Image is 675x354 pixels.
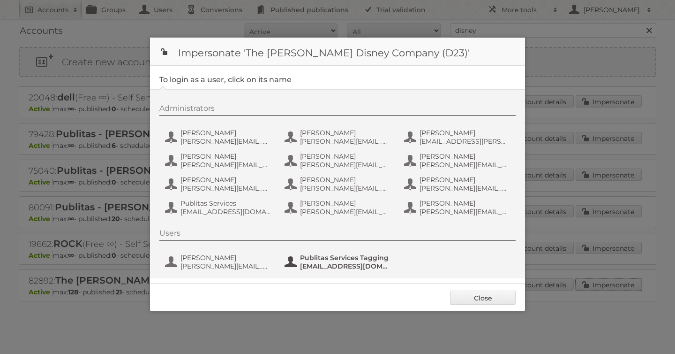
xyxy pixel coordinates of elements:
[164,198,274,217] button: Publitas Services [EMAIL_ADDRESS][DOMAIN_NAME]
[420,161,510,169] span: [PERSON_NAME][EMAIL_ADDRESS][DOMAIN_NAME]
[164,253,274,271] button: [PERSON_NAME] [PERSON_NAME][EMAIL_ADDRESS][PERSON_NAME][DOMAIN_NAME]
[403,175,513,193] button: [PERSON_NAME] [PERSON_NAME][EMAIL_ADDRESS][PERSON_NAME][DOMAIN_NAME]
[284,198,394,217] button: [PERSON_NAME] [PERSON_NAME][EMAIL_ADDRESS][PERSON_NAME][DOMAIN_NAME]
[284,128,394,146] button: [PERSON_NAME] [PERSON_NAME][EMAIL_ADDRESS][DOMAIN_NAME]
[403,198,513,217] button: [PERSON_NAME] [PERSON_NAME][EMAIL_ADDRESS][PERSON_NAME][DOMAIN_NAME]
[180,137,271,146] span: [PERSON_NAME][EMAIL_ADDRESS][PERSON_NAME][DOMAIN_NAME]
[150,38,525,66] h1: Impersonate 'The [PERSON_NAME] Disney Company (D23)'
[450,291,516,305] a: Close
[180,152,271,161] span: [PERSON_NAME]
[164,151,274,170] button: [PERSON_NAME] [PERSON_NAME][EMAIL_ADDRESS][PERSON_NAME][DOMAIN_NAME]
[300,208,391,216] span: [PERSON_NAME][EMAIL_ADDRESS][PERSON_NAME][DOMAIN_NAME]
[420,176,510,184] span: [PERSON_NAME]
[284,151,394,170] button: [PERSON_NAME] [PERSON_NAME][EMAIL_ADDRESS][PERSON_NAME][DOMAIN_NAME]
[300,129,391,137] span: [PERSON_NAME]
[180,208,271,216] span: [EMAIL_ADDRESS][DOMAIN_NAME]
[300,152,391,161] span: [PERSON_NAME]
[180,254,271,262] span: [PERSON_NAME]
[420,208,510,216] span: [PERSON_NAME][EMAIL_ADDRESS][PERSON_NAME][DOMAIN_NAME]
[420,199,510,208] span: [PERSON_NAME]
[159,229,516,241] div: Users
[284,253,394,271] button: Publitas Services Tagging [EMAIL_ADDRESS][DOMAIN_NAME]
[420,184,510,192] span: [PERSON_NAME][EMAIL_ADDRESS][PERSON_NAME][DOMAIN_NAME]
[300,254,391,262] span: Publitas Services Tagging
[420,152,510,161] span: [PERSON_NAME]
[284,175,394,193] button: [PERSON_NAME] [PERSON_NAME][EMAIL_ADDRESS][PERSON_NAME][DOMAIN_NAME]
[403,151,513,170] button: [PERSON_NAME] [PERSON_NAME][EMAIL_ADDRESS][DOMAIN_NAME]
[420,129,510,137] span: [PERSON_NAME]
[164,175,274,193] button: [PERSON_NAME] [PERSON_NAME][EMAIL_ADDRESS][PERSON_NAME][DOMAIN_NAME]
[403,128,513,146] button: [PERSON_NAME] [EMAIL_ADDRESS][PERSON_NAME][DOMAIN_NAME]
[159,75,292,84] legend: To login as a user, click on its name
[180,161,271,169] span: [PERSON_NAME][EMAIL_ADDRESS][PERSON_NAME][DOMAIN_NAME]
[164,128,274,146] button: [PERSON_NAME] [PERSON_NAME][EMAIL_ADDRESS][PERSON_NAME][DOMAIN_NAME]
[180,199,271,208] span: Publitas Services
[180,129,271,137] span: [PERSON_NAME]
[300,176,391,184] span: [PERSON_NAME]
[300,161,391,169] span: [PERSON_NAME][EMAIL_ADDRESS][PERSON_NAME][DOMAIN_NAME]
[180,176,271,184] span: [PERSON_NAME]
[159,104,516,116] div: Administrators
[180,262,271,270] span: [PERSON_NAME][EMAIL_ADDRESS][PERSON_NAME][DOMAIN_NAME]
[180,184,271,192] span: [PERSON_NAME][EMAIL_ADDRESS][PERSON_NAME][DOMAIN_NAME]
[300,137,391,146] span: [PERSON_NAME][EMAIL_ADDRESS][DOMAIN_NAME]
[300,184,391,192] span: [PERSON_NAME][EMAIL_ADDRESS][PERSON_NAME][DOMAIN_NAME]
[300,199,391,208] span: [PERSON_NAME]
[300,262,391,270] span: [EMAIL_ADDRESS][DOMAIN_NAME]
[420,137,510,146] span: [EMAIL_ADDRESS][PERSON_NAME][DOMAIN_NAME]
